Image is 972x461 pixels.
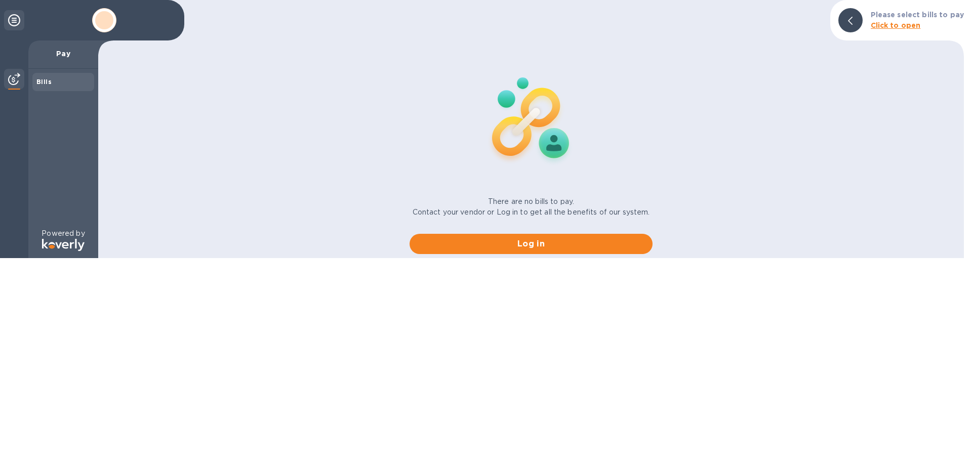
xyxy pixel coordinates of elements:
[42,228,85,239] p: Powered by
[413,196,650,218] p: There are no bills to pay. Contact your vendor or Log in to get all the benefits of our system.
[410,234,653,254] button: Log in
[871,21,921,29] b: Click to open
[42,239,85,251] img: Logo
[36,49,90,59] p: Pay
[36,78,52,86] b: Bills
[418,238,644,250] span: Log in
[871,11,964,19] b: Please select bills to pay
